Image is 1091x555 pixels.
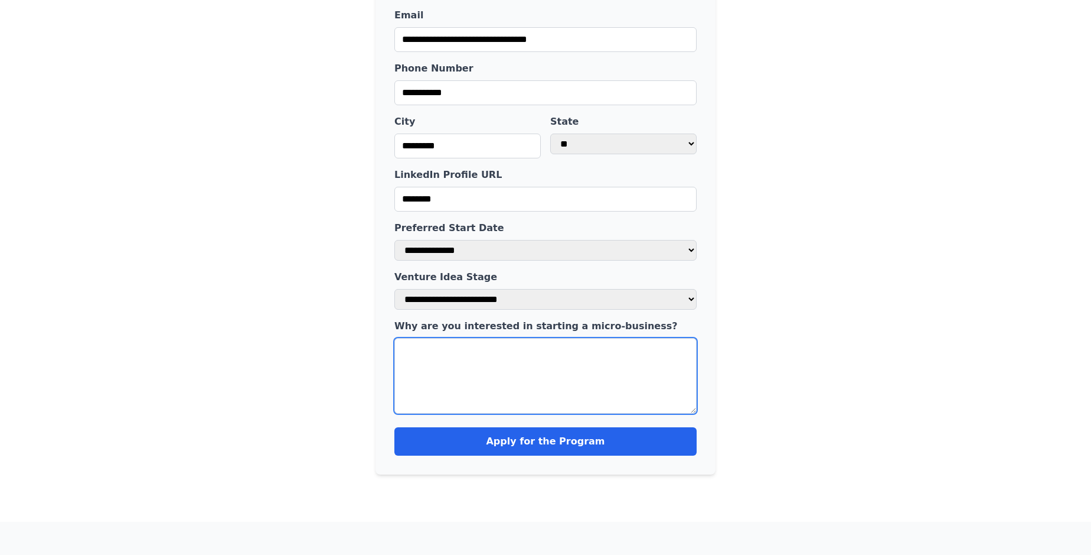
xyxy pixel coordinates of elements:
[394,221,697,235] label: Preferred Start Date
[394,168,697,182] label: LinkedIn Profile URL
[394,61,697,76] label: Phone Number
[394,319,697,333] label: Why are you interested in starting a micro-business?
[550,115,697,129] label: State
[394,427,697,456] button: Apply for the Program
[394,115,541,129] label: City
[394,270,697,284] label: Venture Idea Stage
[394,8,697,22] label: Email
